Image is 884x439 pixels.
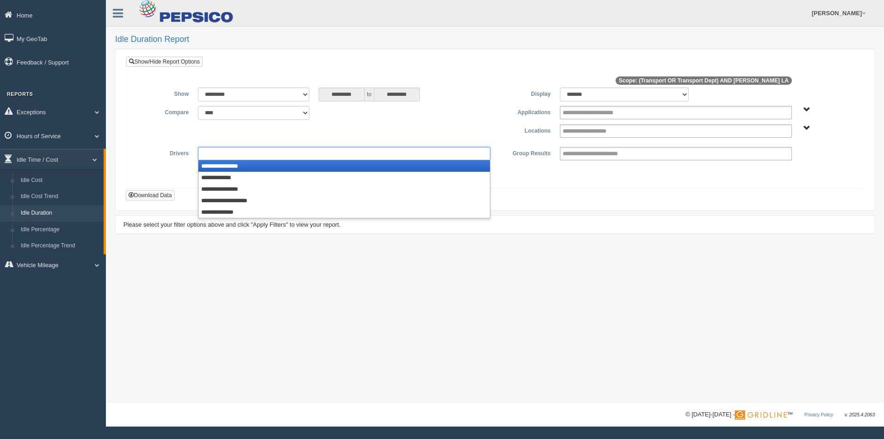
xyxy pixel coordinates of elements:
[845,412,875,417] span: v. 2025.4.2063
[17,222,104,238] a: Idle Percentage
[495,124,555,135] label: Locations
[126,57,203,67] a: Show/Hide Report Options
[495,88,555,99] label: Display
[133,147,193,158] label: Drivers
[495,106,555,117] label: Applications
[495,147,555,158] label: Group Results
[133,106,193,117] label: Compare
[17,172,104,189] a: Idle Cost
[735,410,787,420] img: Gridline
[123,221,341,228] span: Please select your filter options above and click "Apply Filters" to view your report.
[133,88,193,99] label: Show
[686,410,875,420] div: © [DATE]-[DATE] - ™
[17,188,104,205] a: Idle Cost Trend
[115,35,875,44] h2: Idle Duration Report
[365,88,374,101] span: to
[17,238,104,254] a: Idle Percentage Trend
[616,76,792,85] span: Scope: (Transport OR Transport Dept) AND [PERSON_NAME] LA
[804,412,833,417] a: Privacy Policy
[17,205,104,222] a: Idle Duration
[126,190,174,200] button: Download Data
